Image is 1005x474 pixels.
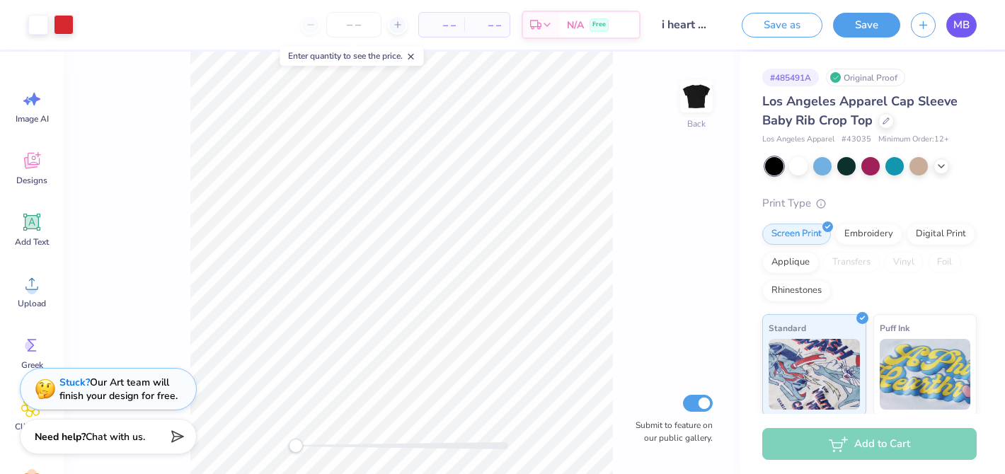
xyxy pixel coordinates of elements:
[59,376,90,389] strong: Stuck?
[16,113,49,125] span: Image AI
[880,320,909,335] span: Puff Ink
[651,11,720,39] input: Untitled Design
[769,320,806,335] span: Standard
[762,280,831,301] div: Rhinestones
[687,117,706,130] div: Back
[823,252,880,273] div: Transfers
[907,224,975,245] div: Digital Print
[280,46,424,66] div: Enter quantity to see the price.
[742,13,822,37] button: Save as
[567,18,584,33] span: N/A
[762,69,819,86] div: # 485491A
[842,134,871,146] span: # 43035
[289,439,303,453] div: Accessibility label
[8,421,55,444] span: Clipart & logos
[592,20,606,30] span: Free
[16,175,47,186] span: Designs
[762,93,958,129] span: Los Angeles Apparel Cap Sleeve Baby Rib Crop Top
[833,13,900,37] button: Save
[826,69,905,86] div: Original Proof
[762,195,977,212] div: Print Type
[682,82,711,110] img: Back
[878,134,949,146] span: Minimum Order: 12 +
[86,430,145,444] span: Chat with us.
[953,17,970,33] span: MB
[18,298,46,309] span: Upload
[762,224,831,245] div: Screen Print
[762,252,819,273] div: Applique
[473,18,501,33] span: – –
[880,339,971,410] img: Puff Ink
[21,359,43,371] span: Greek
[769,339,860,410] img: Standard
[59,376,178,403] div: Our Art team will finish your design for free.
[35,430,86,444] strong: Need help?
[628,419,713,444] label: Submit to feature on our public gallery.
[427,18,456,33] span: – –
[835,224,902,245] div: Embroidery
[928,252,961,273] div: Foil
[15,236,49,248] span: Add Text
[762,134,834,146] span: Los Angeles Apparel
[946,13,977,37] a: MB
[884,252,924,273] div: Vinyl
[326,12,381,37] input: – –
